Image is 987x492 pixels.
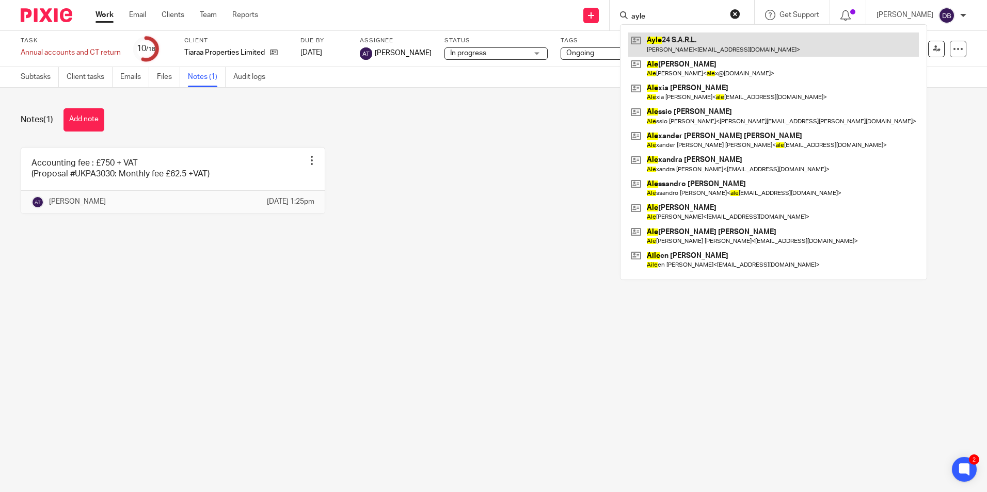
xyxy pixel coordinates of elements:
[300,37,347,45] label: Due by
[267,196,314,207] p: [DATE] 1:25pm
[233,67,273,87] a: Audit logs
[21,37,121,45] label: Task
[31,196,44,208] img: svg%3E
[21,114,53,125] h1: Notes
[137,43,155,55] div: 10
[129,10,146,20] a: Email
[375,48,432,58] span: [PERSON_NAME]
[162,10,184,20] a: Clients
[200,10,217,20] a: Team
[184,47,265,58] p: Tiaraa Properties Limited
[146,46,155,52] small: /18
[43,116,53,124] span: (1)
[67,67,113,87] a: Client tasks
[49,196,106,207] p: [PERSON_NAME]
[95,10,114,20] a: Work
[360,37,432,45] label: Assignee
[157,67,180,87] a: Files
[730,9,740,19] button: Clear
[630,12,723,22] input: Search
[21,8,72,22] img: Pixie
[21,67,59,87] a: Subtasks
[184,37,288,45] label: Client
[566,50,594,57] span: Ongoing
[938,7,955,24] img: svg%3E
[188,67,226,87] a: Notes (1)
[444,37,548,45] label: Status
[779,11,819,19] span: Get Support
[969,454,979,465] div: 2
[360,47,372,60] img: svg%3E
[21,47,121,58] div: Annual accounts and CT return
[561,37,664,45] label: Tags
[232,10,258,20] a: Reports
[450,50,486,57] span: In progress
[120,67,149,87] a: Emails
[877,10,933,20] p: [PERSON_NAME]
[300,49,322,56] span: [DATE]
[63,108,104,132] button: Add note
